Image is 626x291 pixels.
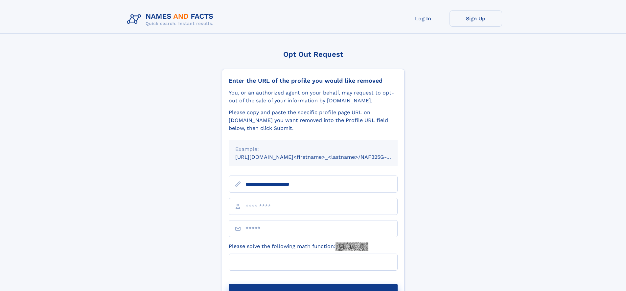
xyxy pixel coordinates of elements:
div: Example: [235,145,391,153]
div: You, or an authorized agent on your behalf, may request to opt-out of the sale of your informatio... [229,89,398,105]
a: Log In [397,10,450,27]
a: Sign Up [450,10,502,27]
label: Please solve the following math function: [229,242,368,251]
small: [URL][DOMAIN_NAME]<firstname>_<lastname>/NAF325G-xxxxxxxx [235,154,410,160]
div: Enter the URL of the profile you would like removed [229,77,398,84]
div: Please copy and paste the specific profile page URL on [DOMAIN_NAME] you want removed into the Pr... [229,109,398,132]
div: Opt Out Request [222,50,405,58]
img: Logo Names and Facts [124,10,219,28]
